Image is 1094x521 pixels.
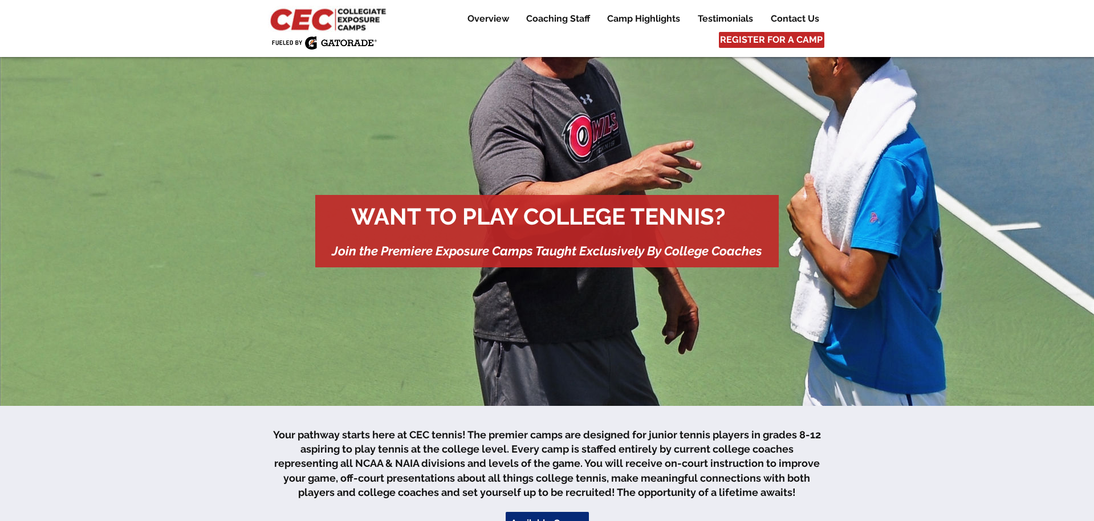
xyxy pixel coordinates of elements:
[271,36,377,50] img: Fueled by Gatorade.png
[520,12,596,26] p: Coaching Staff
[273,429,821,498] span: Your pathway starts here at CEC tennis! The premier camps are designed for junior tennis players ...
[765,12,825,26] p: Contact Us
[462,12,515,26] p: Overview
[268,6,391,32] img: CEC Logo Primary_edited.jpg
[518,12,598,26] a: Coaching Staff
[459,12,517,26] a: Overview
[762,12,827,26] a: Contact Us
[720,34,823,46] span: REGISTER FOR A CAMP
[450,12,827,26] nav: Site
[332,243,762,258] span: Join the Premiere Exposure Camps Taught Exclusively By College Coaches
[599,12,689,26] a: Camp Highlights
[351,203,725,230] span: WANT TO PLAY COLLEGE TENNIS?
[719,32,824,48] a: REGISTER FOR A CAMP
[692,12,759,26] p: Testimonials
[689,12,762,26] a: Testimonials
[601,12,686,26] p: Camp Highlights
